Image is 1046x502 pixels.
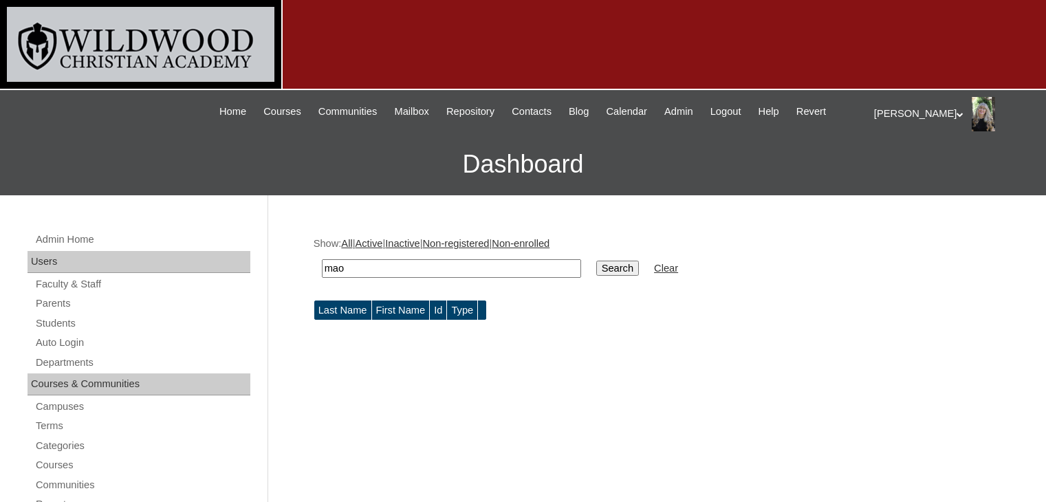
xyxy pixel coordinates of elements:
a: Categories [34,437,250,455]
img: logo-white.png [7,7,274,82]
a: Admin Home [34,231,250,248]
div: Courses & Communities [28,373,250,395]
a: Courses [34,457,250,474]
a: Faculty & Staff [34,276,250,293]
a: Clear [654,263,678,274]
span: Revert [796,104,826,120]
a: Contacts [505,104,558,120]
input: Search [322,259,581,278]
a: Non-registered [423,238,490,249]
a: Auto Login [34,334,250,351]
span: Blog [569,104,589,120]
a: Blog [562,104,596,120]
input: Search [596,261,639,276]
a: Mailbox [387,104,436,120]
td: First Name [372,301,430,320]
span: Logout [710,104,741,120]
img: Dena Hohl [972,97,994,131]
span: Home [219,104,246,120]
a: Communities [312,104,384,120]
a: Logout [704,104,748,120]
div: Show: | | | | [314,237,994,285]
a: Active [355,238,382,249]
a: Departments [34,354,250,371]
td: Type [447,301,477,320]
a: Help [752,104,786,120]
a: Terms [34,417,250,435]
td: Id [430,301,446,320]
td: Last Name [314,301,371,320]
span: Repository [446,104,494,120]
div: [PERSON_NAME] [874,97,1032,131]
a: Inactive [385,238,420,249]
a: Parents [34,295,250,312]
a: Admin [657,104,700,120]
a: Students [34,315,250,332]
span: Courses [263,104,301,120]
a: Repository [439,104,501,120]
span: Contacts [512,104,552,120]
span: Admin [664,104,693,120]
a: Non-enrolled [492,238,549,249]
a: Revert [789,104,833,120]
span: Communities [318,104,378,120]
a: Communities [34,477,250,494]
a: Courses [257,104,308,120]
h3: Dashboard [7,133,1039,195]
span: Help [759,104,779,120]
span: Mailbox [394,104,429,120]
a: All [341,238,352,249]
a: Campuses [34,398,250,415]
a: Calendar [600,104,654,120]
span: Calendar [607,104,647,120]
div: Users [28,251,250,273]
a: Home [213,104,253,120]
